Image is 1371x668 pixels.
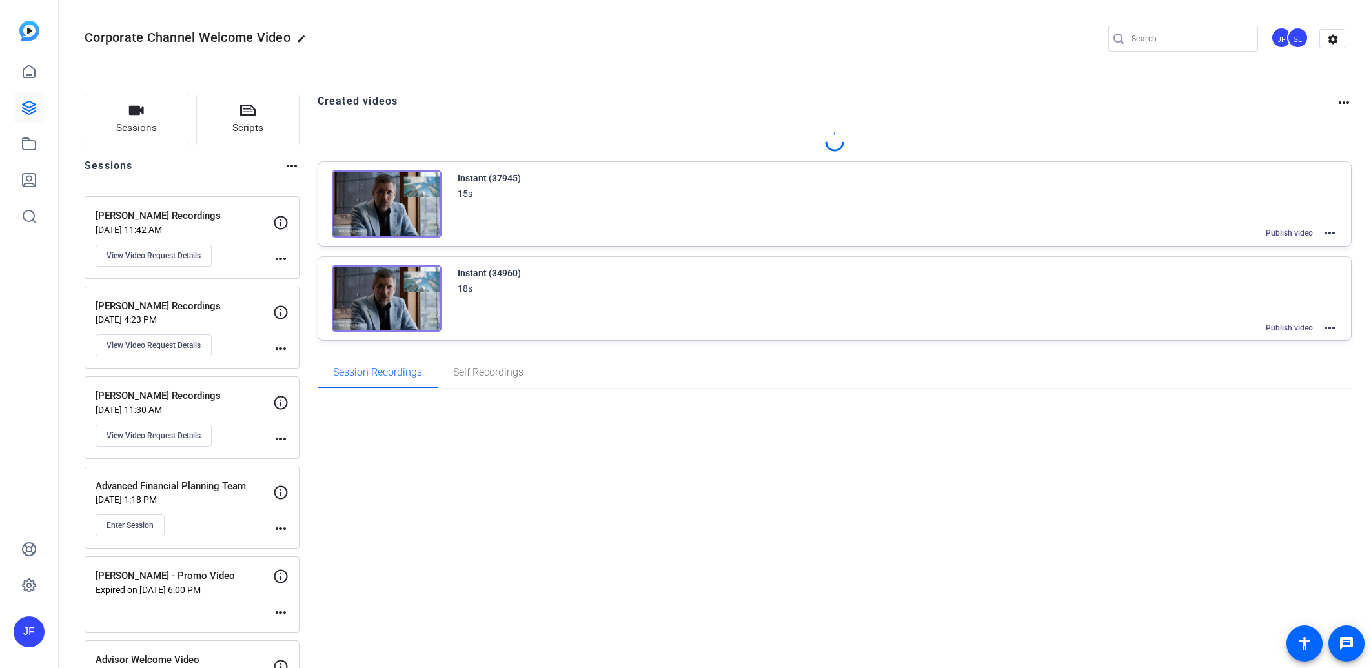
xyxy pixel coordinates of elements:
[96,425,212,447] button: View Video Request Details
[96,299,273,314] p: [PERSON_NAME] Recordings
[96,208,273,223] p: [PERSON_NAME] Recordings
[1339,636,1354,651] mat-icon: message
[96,334,212,356] button: View Video Request Details
[458,281,472,296] div: 18s
[196,94,300,145] button: Scripts
[273,521,289,536] mat-icon: more_horiz
[333,367,422,378] span: Session Recordings
[332,170,442,238] img: Creator Project Thumbnail
[96,569,273,583] p: [PERSON_NAME] - Promo Video
[1322,320,1337,336] mat-icon: more_horiz
[1336,95,1352,110] mat-icon: more_horiz
[85,158,133,183] h2: Sessions
[273,251,289,267] mat-icon: more_horiz
[96,653,273,667] p: Advisor Welcome Video
[19,21,39,41] img: blue-gradient.svg
[107,430,201,441] span: View Video Request Details
[96,245,212,267] button: View Video Request Details
[107,520,154,531] span: Enter Session
[107,250,201,261] span: View Video Request Details
[116,121,157,136] span: Sessions
[96,494,273,505] p: [DATE] 1:18 PM
[85,94,188,145] button: Sessions
[14,616,45,647] div: JF
[1266,228,1313,238] span: Publish video
[284,158,300,174] mat-icon: more_horiz
[1287,27,1308,48] div: SL
[453,367,523,378] span: Self Recordings
[273,341,289,356] mat-icon: more_horiz
[96,405,273,415] p: [DATE] 11:30 AM
[458,186,472,201] div: 15s
[96,314,273,325] p: [DATE] 4:23 PM
[232,121,263,136] span: Scripts
[1297,636,1312,651] mat-icon: accessibility
[85,30,290,45] span: Corporate Channel Welcome Video
[458,170,521,186] div: Instant (37945)
[1266,323,1313,333] span: Publish video
[1320,30,1346,49] mat-icon: settings
[96,514,165,536] button: Enter Session
[1271,27,1292,48] div: JF
[458,265,521,281] div: Instant (34960)
[96,389,273,403] p: [PERSON_NAME] Recordings
[1287,27,1310,50] ngx-avatar: Sebastien Lachance
[332,265,442,332] img: Creator Project Thumbnail
[297,34,312,50] mat-icon: edit
[96,225,273,235] p: [DATE] 11:42 AM
[1132,31,1248,46] input: Search
[96,479,273,494] p: Advanced Financial Planning Team
[273,605,289,620] mat-icon: more_horiz
[1271,27,1294,50] ngx-avatar: Jake Fortinsky
[96,585,273,595] p: Expired on [DATE] 6:00 PM
[107,340,201,350] span: View Video Request Details
[1322,225,1337,241] mat-icon: more_horiz
[318,94,1337,119] h2: Created videos
[273,431,289,447] mat-icon: more_horiz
